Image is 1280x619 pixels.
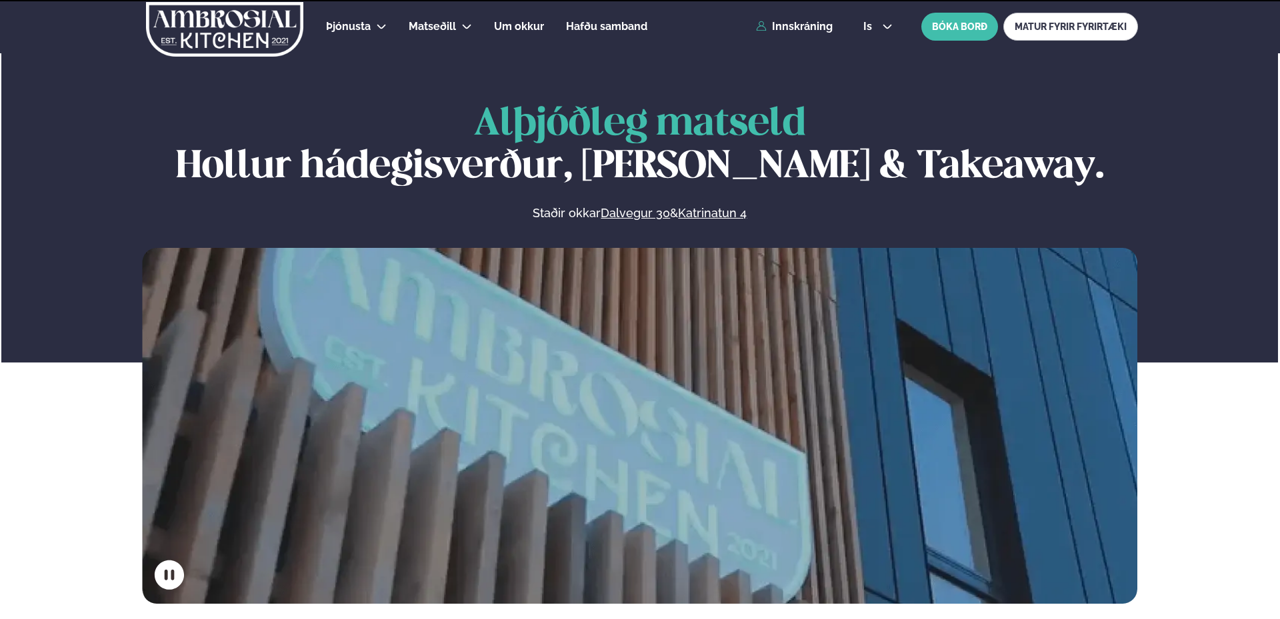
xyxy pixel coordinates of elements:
[566,20,647,33] span: Hafðu samband
[921,13,998,41] button: BÓKA BORÐ
[145,2,305,57] img: logo
[494,19,544,35] a: Um okkur
[1003,13,1138,41] a: MATUR FYRIR FYRIRTÆKI
[326,20,371,33] span: Þjónusta
[566,19,647,35] a: Hafðu samband
[388,205,892,221] p: Staðir okkar &
[601,205,670,221] a: Dalvegur 30
[863,21,876,32] span: is
[409,20,456,33] span: Matseðill
[142,103,1137,189] h1: Hollur hádegisverður, [PERSON_NAME] & Takeaway.
[494,20,544,33] span: Um okkur
[474,106,806,143] span: Alþjóðleg matseld
[409,19,456,35] a: Matseðill
[853,21,903,32] button: is
[326,19,371,35] a: Þjónusta
[756,21,833,33] a: Innskráning
[678,205,747,221] a: Katrinatun 4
